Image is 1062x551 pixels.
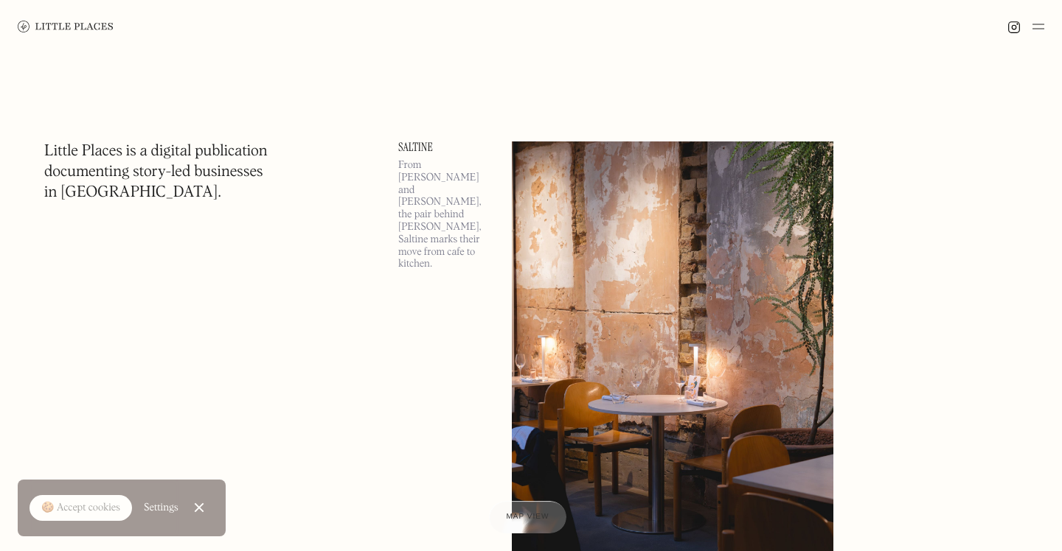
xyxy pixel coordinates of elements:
a: 🍪 Accept cookies [29,495,132,522]
span: Map view [507,513,549,521]
a: Settings [144,491,178,524]
div: 🍪 Accept cookies [41,501,120,516]
div: Close Cookie Popup [198,508,199,508]
h1: Little Places is a digital publication documenting story-led businesses in [GEOGRAPHIC_DATA]. [44,141,268,203]
div: Settings [144,502,178,513]
p: From [PERSON_NAME] and [PERSON_NAME], the pair behind [PERSON_NAME], Saltine marks their move fro... [398,159,494,270]
a: Map view [489,501,567,533]
a: Close Cookie Popup [184,493,214,522]
a: Saltine [398,141,494,153]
